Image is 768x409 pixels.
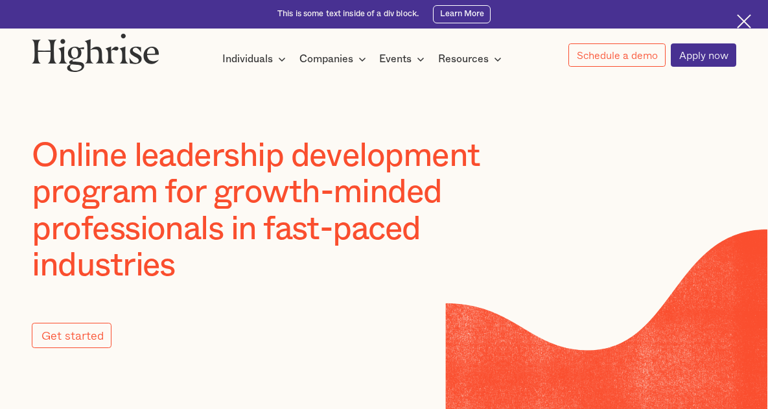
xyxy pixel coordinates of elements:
[671,43,736,67] a: Apply now
[438,51,489,67] div: Resources
[277,8,419,19] div: This is some text inside of a div block.
[737,14,751,29] img: Cross icon
[222,51,273,67] div: Individuals
[299,51,353,67] div: Companies
[379,51,428,67] div: Events
[433,5,491,24] a: Learn More
[299,51,370,67] div: Companies
[379,51,412,67] div: Events
[32,33,159,71] img: Highrise logo
[32,323,111,348] a: Get started
[568,43,666,67] a: Schedule a demo
[32,138,546,285] h1: Online leadership development program for growth-minded professionals in fast-paced industries
[222,51,290,67] div: Individuals
[438,51,506,67] div: Resources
